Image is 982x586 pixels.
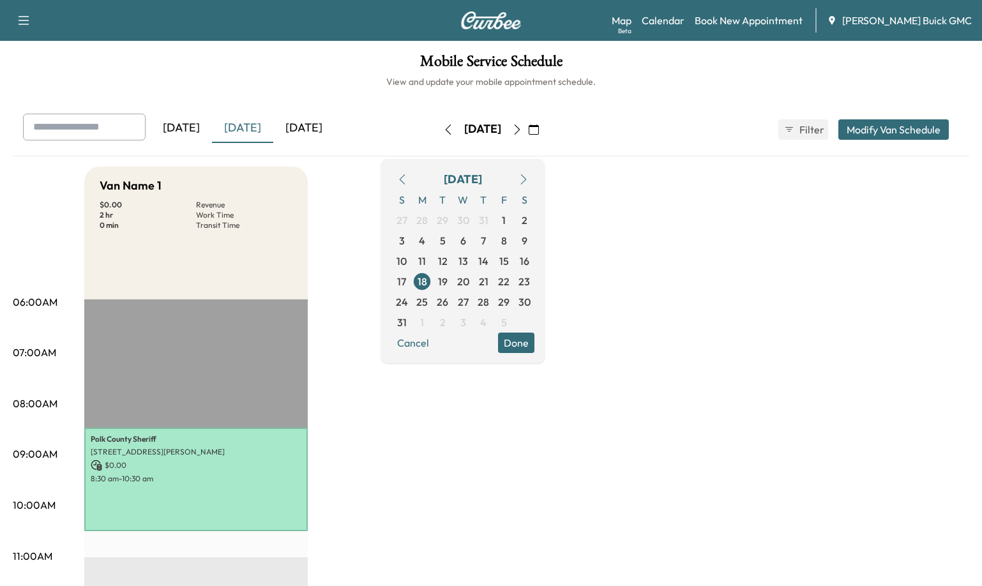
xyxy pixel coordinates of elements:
[91,434,301,444] p: Polk County Sheriff
[444,170,482,188] div: [DATE]
[522,213,527,228] span: 2
[100,177,162,195] h5: Van Name 1
[522,233,527,248] span: 9
[514,190,534,210] span: S
[520,253,529,269] span: 16
[419,233,425,248] span: 4
[397,213,407,228] span: 27
[838,119,949,140] button: Modify Van Schedule
[438,253,448,269] span: 12
[397,315,407,330] span: 31
[13,446,57,462] p: 09:00AM
[479,274,488,289] span: 21
[457,274,469,289] span: 20
[502,213,506,228] span: 1
[460,11,522,29] img: Curbee Logo
[196,220,292,230] p: Transit Time
[498,333,534,353] button: Done
[438,274,448,289] span: 19
[397,253,407,269] span: 10
[397,274,406,289] span: 17
[13,294,57,310] p: 06:00AM
[13,497,56,513] p: 10:00AM
[618,26,631,36] div: Beta
[481,233,486,248] span: 7
[479,213,488,228] span: 31
[437,213,448,228] span: 29
[464,121,501,137] div: [DATE]
[13,54,969,75] h1: Mobile Service Schedule
[151,114,212,143] div: [DATE]
[499,253,509,269] span: 15
[91,447,301,457] p: [STREET_ADDRESS][PERSON_NAME]
[399,233,405,248] span: 3
[501,315,507,330] span: 5
[478,253,488,269] span: 14
[842,13,972,28] span: [PERSON_NAME] Buick GMC
[498,274,510,289] span: 22
[420,315,424,330] span: 1
[799,122,822,137] span: Filter
[196,200,292,210] p: Revenue
[457,213,469,228] span: 30
[518,294,531,310] span: 30
[473,190,494,210] span: T
[478,294,489,310] span: 28
[460,315,466,330] span: 3
[13,396,57,411] p: 08:00AM
[432,190,453,210] span: T
[100,220,196,230] p: 0 min
[91,460,301,471] p: $ 0.00
[412,190,432,210] span: M
[13,75,969,88] h6: View and update your mobile appointment schedule.
[494,190,514,210] span: F
[501,233,507,248] span: 8
[778,119,828,140] button: Filter
[437,294,448,310] span: 26
[212,114,273,143] div: [DATE]
[612,13,631,28] a: MapBeta
[100,210,196,220] p: 2 hr
[196,210,292,220] p: Work Time
[518,274,530,289] span: 23
[396,294,408,310] span: 24
[416,213,428,228] span: 28
[458,294,469,310] span: 27
[418,253,426,269] span: 11
[480,315,487,330] span: 4
[391,190,412,210] span: S
[273,114,335,143] div: [DATE]
[440,315,446,330] span: 2
[642,13,684,28] a: Calendar
[391,333,435,353] button: Cancel
[458,253,468,269] span: 13
[13,548,52,564] p: 11:00AM
[416,294,428,310] span: 25
[100,200,196,210] p: $ 0.00
[460,233,466,248] span: 6
[91,474,301,484] p: 8:30 am - 10:30 am
[440,233,446,248] span: 5
[498,294,510,310] span: 29
[453,190,473,210] span: W
[13,345,56,360] p: 07:00AM
[695,13,803,28] a: Book New Appointment
[418,274,427,289] span: 18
